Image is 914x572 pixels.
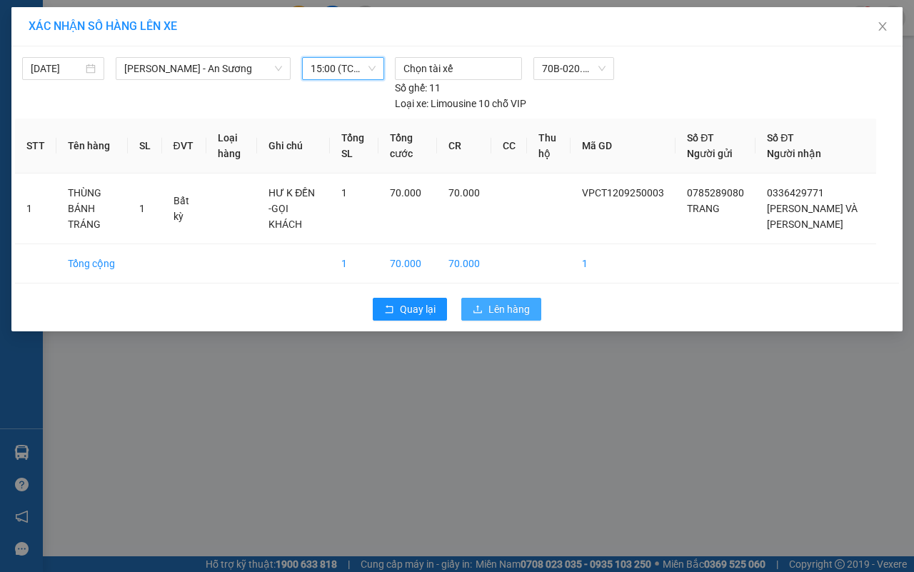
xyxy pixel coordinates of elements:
[767,132,794,144] span: Số ĐT
[373,298,447,321] button: rollbackQuay lại
[687,187,744,199] span: 0785289080
[4,92,149,101] span: [PERSON_NAME]:
[274,64,283,73] span: down
[395,80,441,96] div: 11
[400,301,436,317] span: Quay lại
[473,304,483,316] span: upload
[448,187,480,199] span: 70.000
[15,119,56,174] th: STT
[113,8,196,20] strong: ĐỒNG PHƯỚC
[268,187,315,230] span: HƯ K ĐỀN -GỌI KHÁCH
[39,77,175,89] span: -----------------------------------------
[29,19,177,33] span: XÁC NHẬN SỐ HÀNG LÊN XE
[4,104,87,112] span: In ngày:
[5,9,69,71] img: logo
[257,119,330,174] th: Ghi chú
[491,119,527,174] th: CC
[687,148,733,159] span: Người gửi
[542,58,606,79] span: 70B-020.89
[378,244,436,284] td: 70.000
[124,58,282,79] span: Châu Thành - An Sương
[56,244,128,284] td: Tổng cộng
[330,119,378,174] th: Tổng SL
[488,301,530,317] span: Lên hàng
[56,119,128,174] th: Tên hàng
[461,298,541,321] button: uploadLên hàng
[384,304,394,316] span: rollback
[437,244,491,284] td: 70.000
[162,119,207,174] th: ĐVT
[395,96,428,111] span: Loại xe:
[767,203,858,230] span: [PERSON_NAME] VÀ [PERSON_NAME]
[330,244,378,284] td: 1
[863,7,903,47] button: Close
[527,119,571,174] th: Thu hộ
[437,119,491,174] th: CR
[139,203,145,214] span: 1
[15,174,56,244] td: 1
[31,61,83,76] input: 12/09/2025
[767,187,824,199] span: 0336429771
[395,80,427,96] span: Số ghế:
[395,96,526,111] div: Limousine 10 chỗ VIP
[56,174,128,244] td: THÙNG BÁNH TRÁNG
[311,58,376,79] span: 15:00 (TC) - 70B-020.89
[128,119,162,174] th: SL
[162,174,207,244] td: Bất kỳ
[113,64,175,72] span: Hotline: 19001152
[571,119,676,174] th: Mã GD
[206,119,257,174] th: Loại hàng
[571,244,676,284] td: 1
[582,187,664,199] span: VPCT1209250003
[877,21,888,32] span: close
[113,23,192,41] span: Bến xe [GEOGRAPHIC_DATA]
[71,91,150,101] span: VPCT1209250003
[687,203,720,214] span: TRANG
[687,132,714,144] span: Số ĐT
[31,104,87,112] span: 14:03:41 [DATE]
[341,187,347,199] span: 1
[767,148,821,159] span: Người nhận
[113,43,196,61] span: 01 Võ Văn Truyện, KP.1, Phường 2
[390,187,421,199] span: 70.000
[378,119,436,174] th: Tổng cước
